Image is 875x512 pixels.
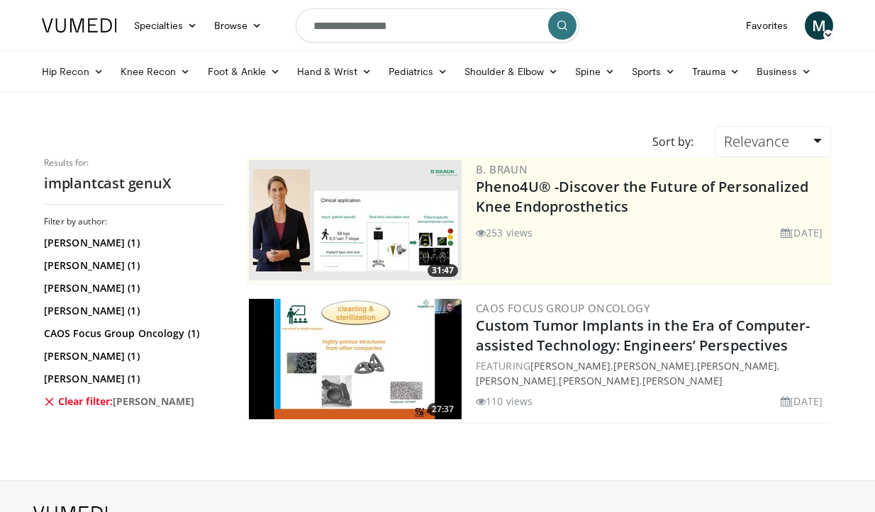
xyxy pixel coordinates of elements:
[44,236,221,250] a: [PERSON_NAME] (1)
[44,281,221,295] a: [PERSON_NAME] (1)
[623,57,684,86] a: Sports
[126,11,206,40] a: Specialties
[613,359,693,372] a: [PERSON_NAME]
[476,162,528,176] a: B. Braun
[748,57,820,86] a: Business
[199,57,289,86] a: Foot & Ankle
[476,374,556,387] a: [PERSON_NAME]
[112,57,199,86] a: Knee Recon
[44,349,221,363] a: [PERSON_NAME] (1)
[559,374,639,387] a: [PERSON_NAME]
[724,132,789,151] span: Relevance
[781,394,823,409] li: [DATE]
[206,11,271,40] a: Browse
[289,57,380,86] a: Hand & Wrist
[530,359,611,372] a: [PERSON_NAME]
[476,301,650,315] a: CAOS Focus Group Oncology
[476,394,533,409] li: 110 views
[249,299,462,419] img: 5a3726b2-ac0b-46f6-8d5f-2aa95118b1e7.300x170_q85_crop-smart_upscale.jpg
[715,126,831,157] a: Relevance
[42,18,117,33] img: VuMedi Logo
[249,160,462,280] a: 31:47
[697,359,777,372] a: [PERSON_NAME]
[476,177,809,216] a: Pheno4U® -Discover the Future of Personalized Knee Endoprosthetics
[296,8,579,42] input: Search topics, interventions
[476,225,533,240] li: 253 views
[428,264,458,277] span: 31:47
[684,57,748,86] a: Trauma
[567,57,623,86] a: Spine
[456,57,567,86] a: Shoulder & Elbow
[249,299,462,419] a: 27:37
[33,57,112,86] a: Hip Recon
[476,358,828,388] div: FEATURING , , , , ,
[44,394,221,409] a: Clear filter:[PERSON_NAME]
[642,374,723,387] a: [PERSON_NAME]
[476,316,810,355] a: Custom Tumor Implants in the Era of Computer-assisted Technology: Engineers’ Perspectives
[737,11,796,40] a: Favorites
[44,372,221,386] a: [PERSON_NAME] (1)
[113,394,194,409] span: [PERSON_NAME]
[44,258,221,273] a: [PERSON_NAME] (1)
[249,160,462,280] img: 2c749dd2-eaed-4ec0-9464-a41d4cc96b76.300x170_q85_crop-smart_upscale.jpg
[805,11,833,40] a: M
[642,126,704,157] div: Sort by:
[44,326,221,341] a: CAOS Focus Group Oncology (1)
[44,174,225,193] h2: implantcast genuX
[44,216,225,227] h3: Filter by author:
[380,57,456,86] a: Pediatrics
[44,157,225,169] p: Results for:
[781,225,823,240] li: [DATE]
[428,403,458,416] span: 27:37
[44,304,221,318] a: [PERSON_NAME] (1)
